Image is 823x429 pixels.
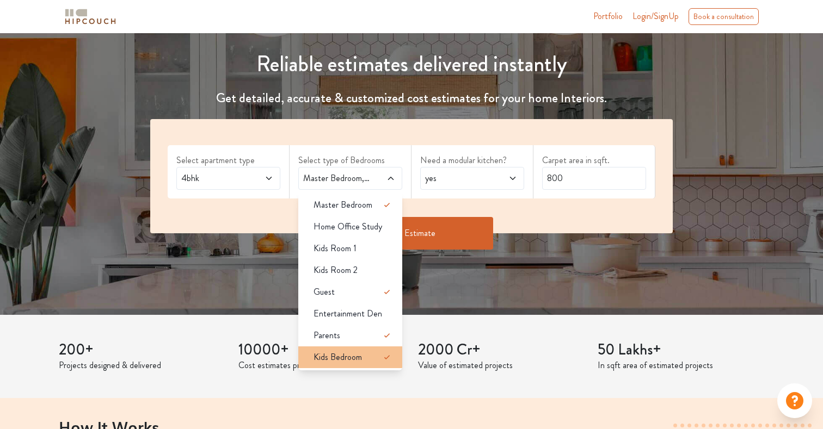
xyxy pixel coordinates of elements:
h3: 50 Lakhs+ [598,341,764,359]
span: Kids Bedroom [314,351,362,364]
a: Portfolio [593,10,623,23]
div: Book a consultation [689,8,759,25]
span: Entertainment Den [314,307,382,320]
label: Need a modular kitchen? [420,154,524,167]
label: Carpet area in sqft. [542,154,646,167]
span: Kids Room 1 [314,242,357,255]
button: Get Estimate [330,217,493,250]
span: Guest [314,285,335,299]
input: Enter area sqft [542,167,646,190]
span: logo-horizontal.svg [63,4,118,29]
h4: Get detailed, accurate & customized cost estimates for your home Interiors. [144,90,679,106]
label: Select type of Bedrooms [298,154,402,167]
h3: 2000 Cr+ [418,341,585,359]
p: Cost estimates provided [238,359,405,372]
span: Master Bedroom [314,198,372,212]
span: Login/SignUp [632,10,679,22]
h3: 200+ [59,341,225,359]
span: 4bhk [179,172,250,185]
span: Master Bedroom,Guest,Parents,Kids Bedroom [301,172,372,185]
p: Projects designed & delivered [59,359,225,372]
label: Select apartment type [176,154,280,167]
p: Value of estimated projects [418,359,585,372]
span: Parents [314,329,340,342]
span: yes [423,172,494,185]
h1: Reliable estimates delivered instantly [144,51,679,77]
span: Home Office Study [314,220,382,233]
p: In sqft area of estimated projects [598,359,764,372]
h3: 10000+ [238,341,405,359]
img: logo-horizontal.svg [63,7,118,26]
span: Kids Room 2 [314,264,358,277]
